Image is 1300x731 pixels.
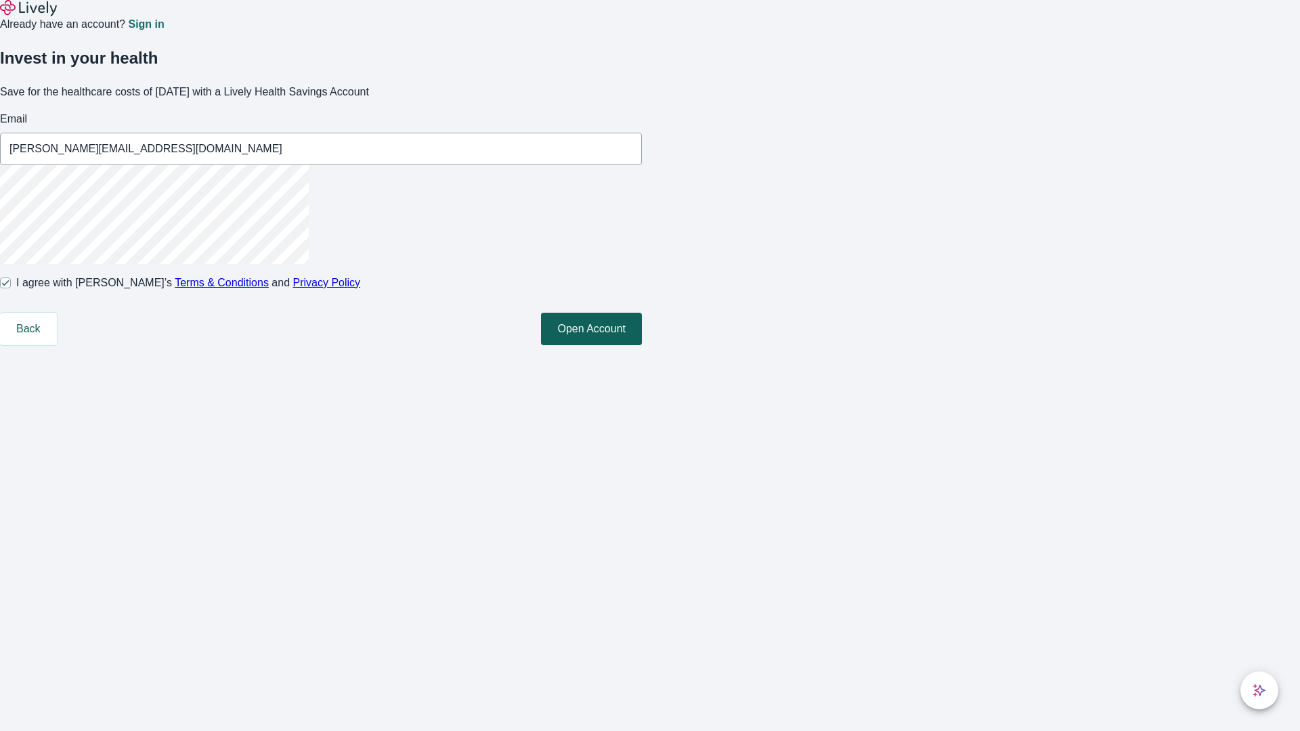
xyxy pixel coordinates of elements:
[175,277,269,288] a: Terms & Conditions
[541,313,642,345] button: Open Account
[293,277,361,288] a: Privacy Policy
[128,19,164,30] a: Sign in
[1253,684,1266,697] svg: Lively AI Assistant
[1240,671,1278,709] button: chat
[16,275,360,291] span: I agree with [PERSON_NAME]’s and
